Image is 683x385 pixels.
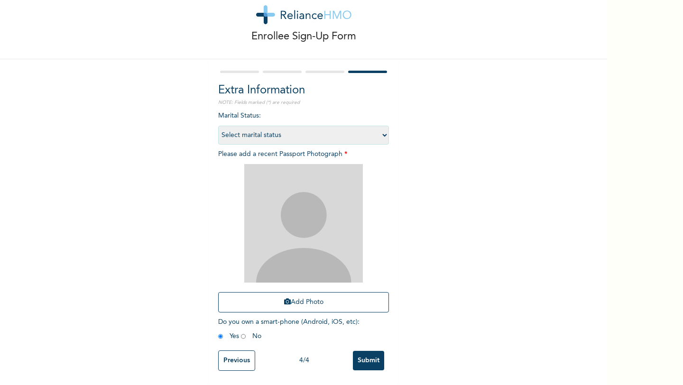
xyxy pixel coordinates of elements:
p: NOTE: Fields marked (*) are required [218,99,389,106]
input: Submit [353,351,384,370]
span: Do you own a smart-phone (Android, iOS, etc) : Yes No [218,319,360,339]
p: Enrollee Sign-Up Form [251,29,356,45]
h2: Extra Information [218,82,389,99]
span: Marital Status : [218,112,389,138]
img: logo [256,5,351,24]
button: Add Photo [218,292,389,312]
div: 4 / 4 [255,356,353,366]
img: Crop [244,164,363,283]
input: Previous [218,350,255,371]
span: Please add a recent Passport Photograph [218,151,389,317]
